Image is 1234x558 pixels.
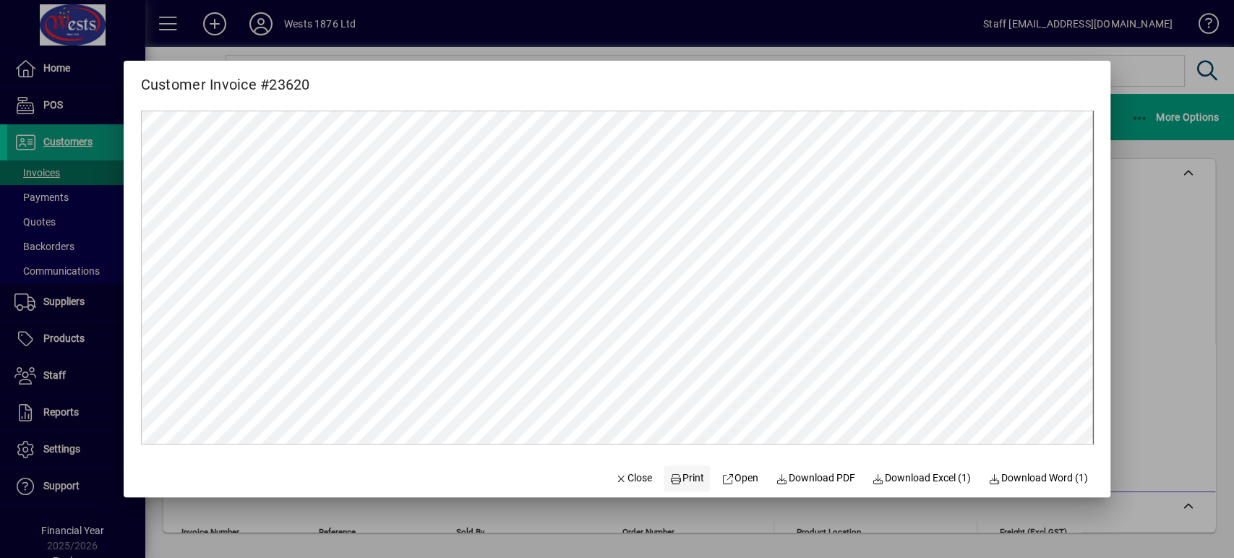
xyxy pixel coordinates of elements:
span: Download Excel (1) [872,471,971,486]
button: Print [664,465,710,492]
a: Open [716,465,764,492]
button: Download Word (1) [982,465,1094,492]
span: Print [670,471,705,486]
h2: Customer Invoice #23620 [124,61,327,96]
button: Close [609,465,659,492]
span: Download PDF [776,471,855,486]
span: Download Word (1) [988,471,1088,486]
button: Download Excel (1) [866,465,977,492]
span: Open [721,471,758,486]
span: Close [615,471,653,486]
a: Download PDF [770,465,861,492]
